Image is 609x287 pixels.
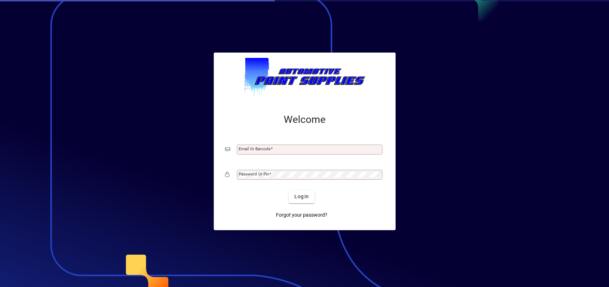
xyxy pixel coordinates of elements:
h2: Welcome [225,114,384,126]
span: Forgot your password? [276,211,327,219]
mat-label: Password or Pin [239,172,269,177]
span: Login [294,193,309,200]
a: Forgot your password? [273,209,330,222]
button: Login [289,190,315,203]
mat-label: Email or Barcode [239,146,271,151]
